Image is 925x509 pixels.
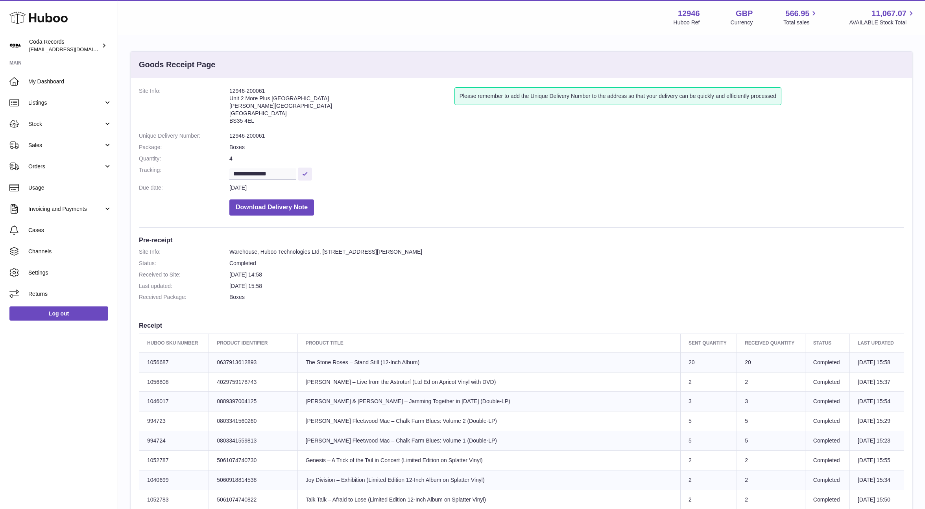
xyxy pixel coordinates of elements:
strong: 12946 [678,8,700,19]
td: 2 [680,470,737,490]
td: Completed [805,431,849,451]
span: My Dashboard [28,78,112,85]
span: 566.95 [785,8,809,19]
dt: Received to Site: [139,271,229,278]
td: 1056808 [139,372,209,392]
td: 5 [737,411,805,431]
th: Product Identifier [209,334,297,352]
dt: Quantity: [139,155,229,162]
th: Status [805,334,849,352]
h3: Receipt [139,321,904,330]
dd: [DATE] 14:58 [229,271,904,278]
a: Log out [9,306,108,321]
h3: Goods Receipt Page [139,59,216,70]
td: 5 [680,431,737,451]
td: 0803341560260 [209,411,297,431]
td: [DATE] 15:37 [849,372,904,392]
div: Please remember to add the Unique Delivery Number to the address so that your delivery can be qui... [454,87,781,105]
strong: GBP [736,8,753,19]
dt: Due date: [139,184,229,192]
td: Completed [805,470,849,490]
dd: 4 [229,155,904,162]
dt: Unique Delivery Number: [139,132,229,140]
td: 994724 [139,431,209,451]
dd: Boxes [229,293,904,301]
span: [EMAIL_ADDRESS][DOMAIN_NAME] [29,46,116,52]
dt: Site Info: [139,248,229,256]
td: 5060918814538 [209,470,297,490]
span: AVAILABLE Stock Total [849,19,916,26]
span: Cases [28,227,112,234]
span: Returns [28,290,112,298]
th: Received Quantity [737,334,805,352]
td: 2 [680,451,737,470]
th: Last updated [849,334,904,352]
dd: Warehouse, Huboo Technologies Ltd, [STREET_ADDRESS][PERSON_NAME] [229,248,904,256]
div: Currency [731,19,753,26]
th: Product title [297,334,680,352]
dd: Completed [229,260,904,267]
a: 566.95 Total sales [783,8,818,26]
td: 0803341559813 [209,431,297,451]
td: Completed [805,372,849,392]
dt: Tracking: [139,166,229,180]
td: 20 [737,352,805,372]
dt: Site Info: [139,87,229,128]
span: 11,067.07 [871,8,907,19]
td: 1040699 [139,470,209,490]
td: Genesis – A Trick of the Tail in Concert (Limited Edition on Splatter Vinyl) [297,451,680,470]
td: [PERSON_NAME] Fleetwood Mac – Chalk Farm Blues: Volume 2 (Double-LP) [297,411,680,431]
h3: Pre-receipt [139,236,904,244]
td: 3 [737,392,805,411]
dd: [DATE] [229,184,904,192]
td: 3 [680,392,737,411]
td: 994723 [139,411,209,431]
dd: 12946-200061 [229,132,904,140]
div: Coda Records [29,38,100,53]
td: [PERSON_NAME] & [PERSON_NAME] – Jamming Together in [DATE] (Double-LP) [297,392,680,411]
td: 1052787 [139,451,209,470]
td: The Stone Roses – Stand Still (12-Inch Album) [297,352,680,372]
td: 2 [737,451,805,470]
td: 4029759178743 [209,372,297,392]
dd: [DATE] 15:58 [229,282,904,290]
td: [DATE] 15:29 [849,411,904,431]
span: Settings [28,269,112,277]
td: 1046017 [139,392,209,411]
span: Channels [28,248,112,255]
td: Completed [805,352,849,372]
a: 11,067.07 AVAILABLE Stock Total [849,8,916,26]
dt: Status: [139,260,229,267]
span: Orders [28,163,103,170]
td: 5 [680,411,737,431]
td: [PERSON_NAME] Fleetwood Mac – Chalk Farm Blues: Volume 1 (Double-LP) [297,431,680,451]
td: [DATE] 15:55 [849,451,904,470]
span: Stock [28,120,103,128]
td: 5061074740730 [209,451,297,470]
dd: Boxes [229,144,904,151]
button: Download Delivery Note [229,199,314,216]
td: [DATE] 15:54 [849,392,904,411]
th: Huboo SKU Number [139,334,209,352]
td: 5 [737,431,805,451]
td: Completed [805,411,849,431]
dt: Package: [139,144,229,151]
td: 20 [680,352,737,372]
td: 1056687 [139,352,209,372]
span: Invoicing and Payments [28,205,103,213]
td: [DATE] 15:34 [849,470,904,490]
td: Joy Division – Exhibition (Limited Edition 12-Inch Album on Splatter Vinyl) [297,470,680,490]
address: 12946-200061 Unit 2 More Plus [GEOGRAPHIC_DATA] [PERSON_NAME][GEOGRAPHIC_DATA] [GEOGRAPHIC_DATA] ... [229,87,454,128]
td: 2 [680,372,737,392]
dt: Received Package: [139,293,229,301]
td: Completed [805,392,849,411]
span: Total sales [783,19,818,26]
td: 2 [737,470,805,490]
td: 0889397004125 [209,392,297,411]
dt: Last updated: [139,282,229,290]
td: [PERSON_NAME] – Live from the Astroturf (Ltd Ed on Apricot Vinyl with DVD) [297,372,680,392]
td: [DATE] 15:58 [849,352,904,372]
td: Completed [805,451,849,470]
td: 0637913612893 [209,352,297,372]
div: Huboo Ref [674,19,700,26]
